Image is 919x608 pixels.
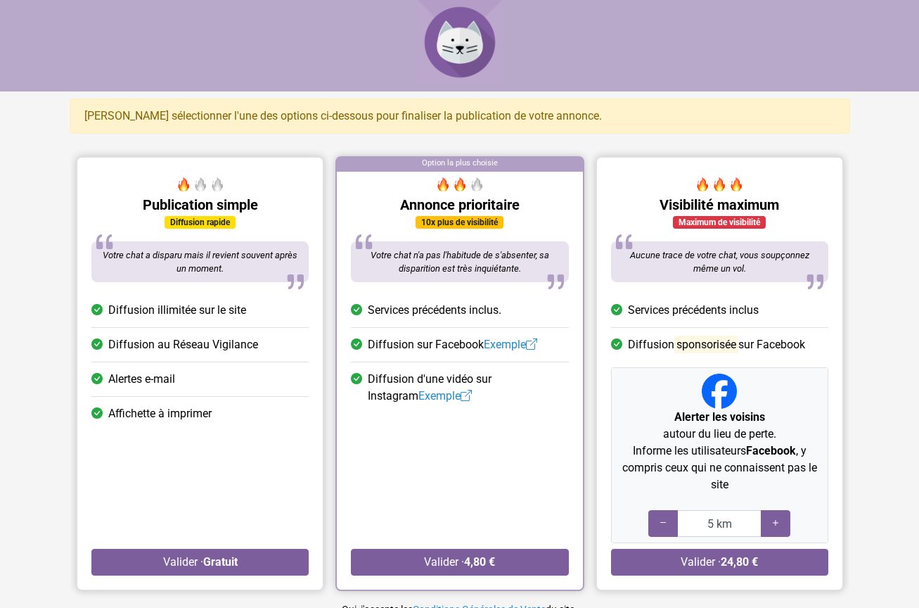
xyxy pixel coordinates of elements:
[745,444,795,457] strong: Facebook
[203,555,237,569] strong: Gratuit
[674,336,738,353] mark: sponsorisée
[674,410,764,424] strong: Alerter les voisins
[165,216,236,229] div: Diffusion rapide
[108,302,246,319] span: Diffusion illimitée sur le site
[351,196,568,213] h5: Annonce prioritaire
[484,338,537,351] a: Exemple
[627,336,804,353] span: Diffusion sur Facebook
[108,405,212,422] span: Affichette à imprimer
[416,216,503,229] div: 10x plus de visibilité
[351,549,568,576] button: Valider ·4,80 €
[108,336,258,353] span: Diffusion au Réseau Vigilance
[629,250,809,274] span: Aucune trace de votre chat, vous soupçonnez même un vol.
[91,196,309,213] h5: Publication simple
[673,216,766,229] div: Maximum de visibilité
[610,549,828,576] button: Valider ·24,80 €
[368,336,537,353] span: Diffusion sur Facebook
[337,158,582,172] div: Option la plus choisie
[108,371,175,388] span: Alertes e-mail
[370,250,548,274] span: Votre chat n'a pas l'habitude de s'absenter, sa disparition est très inquiétante.
[702,374,737,409] img: Facebook
[617,443,821,493] p: Informe les utilisateurs , y compris ceux qui ne connaissent pas le site
[617,409,821,443] p: autour du lieu de perte.
[368,371,568,405] span: Diffusion d'une vidéo sur Instagram
[368,302,501,319] span: Services précédents inclus.
[721,555,758,569] strong: 24,80 €
[103,250,297,274] span: Votre chat a disparu mais il revient souvent après un moment.
[627,302,758,319] span: Services précédents inclus
[418,389,472,403] a: Exemple
[91,549,309,576] button: Valider ·Gratuit
[464,555,495,569] strong: 4,80 €
[610,196,828,213] h5: Visibilité maximum
[70,99,850,134] div: [PERSON_NAME] sélectionner l'une des options ci-dessous pour finaliser la publication de votre an...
